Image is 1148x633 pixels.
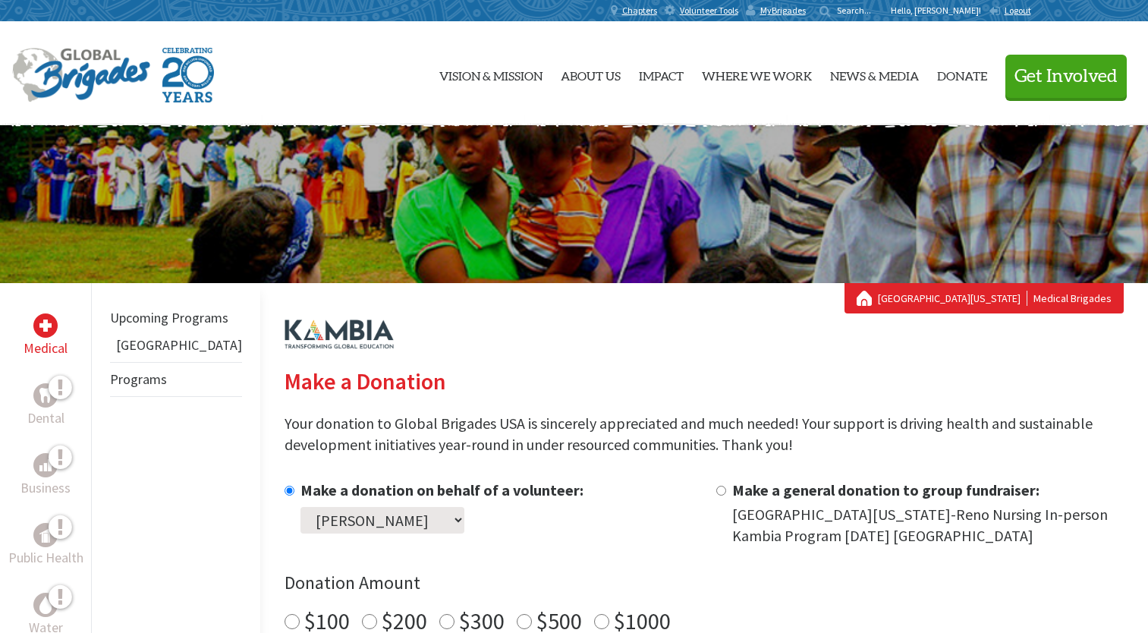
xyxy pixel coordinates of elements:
[24,313,68,359] a: MedicalMedical
[116,336,242,354] a: [GEOGRAPHIC_DATA]
[39,320,52,332] img: Medical
[439,34,543,113] a: Vision & Mission
[27,383,64,429] a: DentalDental
[110,370,167,388] a: Programs
[24,338,68,359] p: Medical
[285,413,1124,455] p: Your donation to Global Brigades USA is sincerely appreciated and much needed! Your support is dr...
[20,477,71,499] p: Business
[622,5,657,17] span: Chapters
[878,291,1027,306] a: [GEOGRAPHIC_DATA][US_STATE]
[639,34,684,113] a: Impact
[162,48,214,102] img: Global Brigades Celebrating 20 Years
[20,453,71,499] a: BusinessBusiness
[39,459,52,471] img: Business
[760,5,806,17] span: MyBrigades
[702,34,812,113] a: Where We Work
[857,291,1112,306] div: Medical Brigades
[39,527,52,543] img: Public Health
[830,34,919,113] a: News & Media
[33,453,58,477] div: Business
[285,367,1124,395] h2: Make a Donation
[989,5,1031,17] a: Logout
[12,48,150,102] img: Global Brigades Logo
[285,571,1124,595] h4: Donation Amount
[33,523,58,547] div: Public Health
[732,504,1124,546] div: [GEOGRAPHIC_DATA][US_STATE]-Reno Nursing In-person Kambia Program [DATE] [GEOGRAPHIC_DATA]
[110,335,242,362] li: Belize
[937,34,987,113] a: Donate
[39,388,52,402] img: Dental
[1005,55,1127,98] button: Get Involved
[33,383,58,408] div: Dental
[110,309,228,326] a: Upcoming Programs
[110,301,242,335] li: Upcoming Programs
[110,362,242,397] li: Programs
[1014,68,1118,86] span: Get Involved
[300,480,583,499] label: Make a donation on behalf of a volunteer:
[39,596,52,613] img: Water
[33,313,58,338] div: Medical
[33,593,58,617] div: Water
[891,5,989,17] p: Hello, [PERSON_NAME]!
[8,547,83,568] p: Public Health
[732,480,1039,499] label: Make a general donation to group fundraiser:
[285,320,394,349] img: logo-kambia.png
[27,408,64,429] p: Dental
[837,5,880,16] input: Search...
[561,34,621,113] a: About Us
[8,523,83,568] a: Public HealthPublic Health
[1005,5,1031,16] span: Logout
[680,5,738,17] span: Volunteer Tools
